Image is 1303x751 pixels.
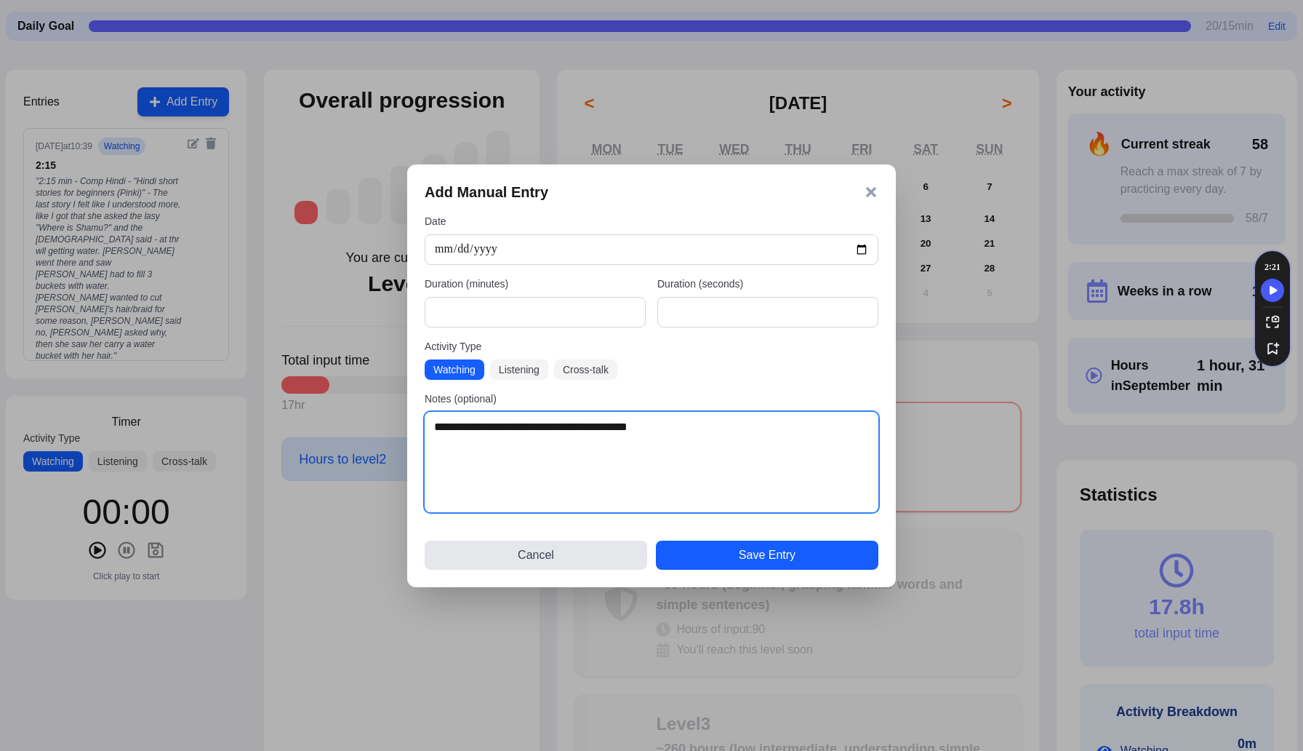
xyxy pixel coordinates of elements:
label: Duration (seconds) [657,277,878,291]
button: Cross-talk [554,359,617,380]
label: Activity Type [425,339,878,354]
label: Duration (minutes) [425,277,646,291]
button: Cancel [425,541,647,570]
label: Notes (optional) [425,392,878,406]
h3: Add Manual Entry [425,182,548,202]
button: Save Entry [656,541,878,570]
button: Watching [425,359,484,380]
button: Listening [490,359,548,380]
label: Date [425,214,878,229]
